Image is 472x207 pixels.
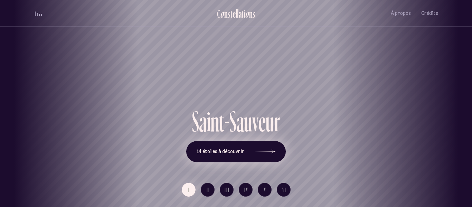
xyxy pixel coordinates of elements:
div: e [233,8,236,19]
button: 14 étoiles à découvrir [186,141,286,162]
div: l [236,8,237,19]
div: - [224,107,229,136]
div: t [219,107,224,136]
div: i [207,107,210,136]
button: III [220,183,234,197]
div: a [238,8,242,19]
div: i [244,8,245,19]
div: t [242,8,244,19]
div: n [210,107,219,136]
button: Crédits [421,5,438,21]
button: II [201,183,215,197]
div: a [199,107,207,136]
span: I [188,187,190,193]
div: r [274,107,280,136]
span: II [207,187,210,193]
span: V [264,187,266,193]
div: C [217,8,220,19]
span: À propos [391,10,411,16]
div: S [229,107,236,136]
button: I [182,183,196,197]
div: u [266,107,274,136]
div: t [230,8,233,19]
div: e [258,107,266,136]
div: s [253,8,255,19]
div: o [245,8,249,19]
button: volume audio [34,10,43,17]
span: IV [244,187,248,193]
div: u [244,107,252,136]
div: v [252,107,258,136]
div: l [237,8,238,19]
div: S [192,107,199,136]
button: VI [277,183,291,197]
button: À propos [391,5,411,21]
span: VI [282,187,286,193]
span: 14 étoiles à découvrir [197,149,244,154]
span: III [225,187,230,193]
div: a [236,107,244,136]
button: V [258,183,272,197]
div: n [224,8,228,19]
span: Crédits [421,10,438,16]
div: o [220,8,224,19]
div: s [228,8,230,19]
button: IV [239,183,253,197]
div: n [249,8,253,19]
